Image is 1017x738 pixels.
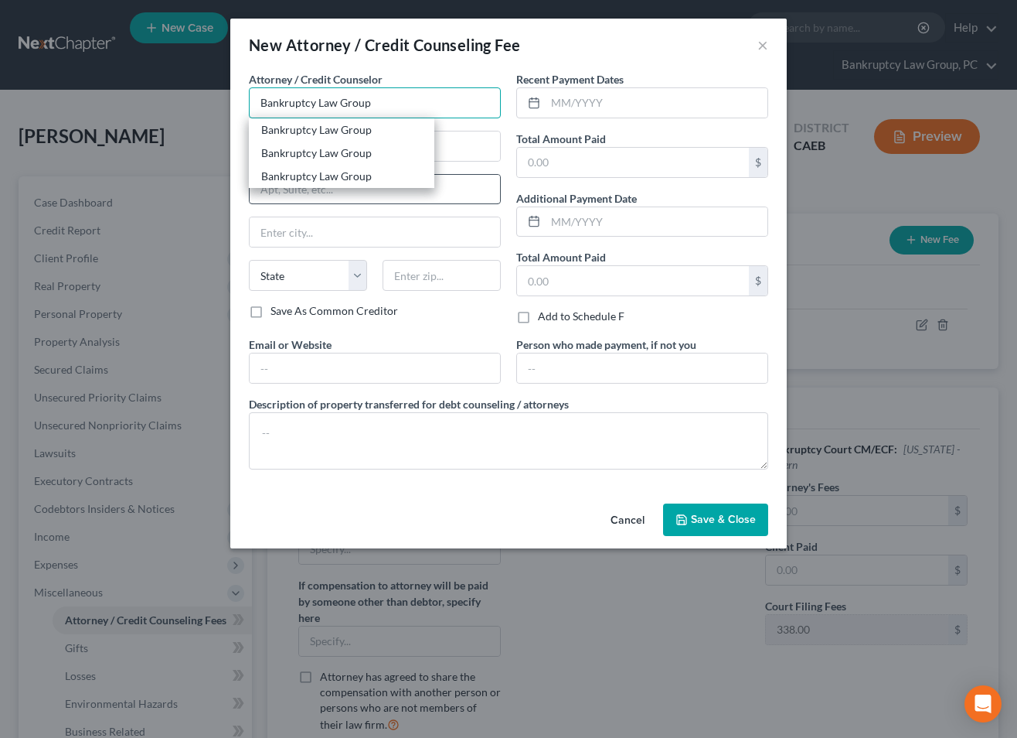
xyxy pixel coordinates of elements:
div: Open Intercom Messenger [964,685,1002,723]
label: Description of property transferred for debt counseling / attorneys [249,396,569,412]
label: Recent Payment Dates [516,71,624,87]
div: Bankruptcy Law Group [261,145,422,161]
label: Additional Payment Date [516,190,637,207]
button: Save & Close [663,504,768,536]
input: Enter zip... [383,260,501,291]
span: Attorney / Credit Counselor [249,73,383,86]
label: Add to Schedule F [538,309,624,324]
input: Enter city... [250,217,500,247]
button: × [757,36,768,54]
input: -- [517,354,767,383]
span: New [249,36,282,54]
span: Attorney / Credit Counseling Fee [286,36,521,54]
input: MM/YYYY [546,88,767,118]
div: Bankruptcy Law Group [261,122,422,138]
input: MM/YYYY [546,207,767,237]
label: Email or Website [249,337,332,353]
input: Apt, Suite, etc... [250,175,500,204]
div: $ [749,266,767,296]
input: -- [250,354,500,383]
label: Save As Common Creditor [270,303,398,319]
button: Cancel [598,505,657,536]
input: 0.00 [517,148,749,177]
label: Total Amount Paid [516,131,606,147]
span: Save & Close [691,513,756,526]
input: Search creditor by name... [249,87,501,118]
label: Person who made payment, if not you [516,337,696,353]
label: Total Amount Paid [516,249,606,265]
div: $ [749,148,767,177]
div: Bankruptcy Law Group [261,169,422,184]
input: 0.00 [517,266,749,296]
